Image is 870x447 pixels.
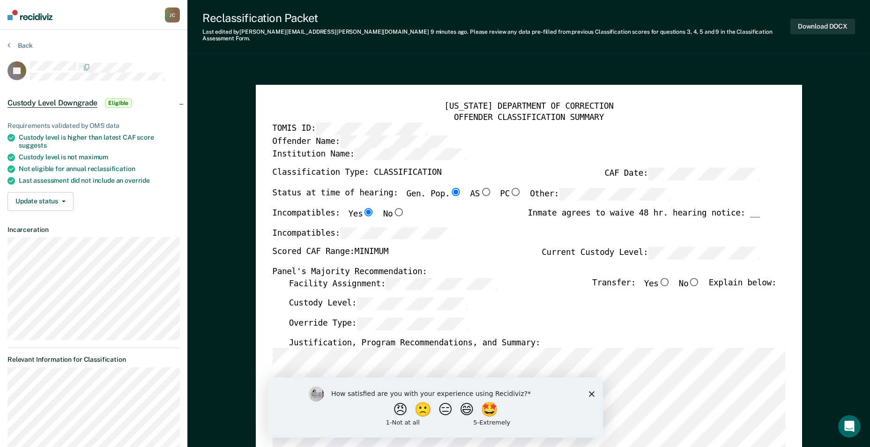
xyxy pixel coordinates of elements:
[125,177,150,184] span: override
[838,415,861,438] iframe: Intercom live chat
[105,98,132,108] span: Eligible
[19,177,180,185] div: Last assessment did not include an
[470,188,491,201] label: AS
[19,165,180,173] div: Not eligible for annual
[340,227,452,239] input: Incompatibles:
[658,277,670,286] input: Yes
[88,165,135,172] span: reclassification
[340,135,452,148] input: Offender Name:
[268,377,603,438] iframe: Survey by Kim from Recidiviz
[530,188,670,201] label: Other:
[165,7,180,22] button: JC
[528,208,759,227] div: Inmate agrees to waive 48 hr. hearing notice: __
[431,29,467,35] span: 9 minutes ago
[480,188,492,196] input: AS
[386,277,497,290] input: Facility Assignment:
[450,188,462,196] input: Gen. Pop.
[272,112,785,123] div: OFFENDER CLASSIFICATION SUMMARY
[272,135,452,148] label: Offender Name:
[272,123,427,135] label: TOMIS ID:
[7,41,33,50] button: Back
[272,101,785,112] div: [US_STATE] DEPARTMENT OF CORRECTION
[7,192,74,211] button: Update status
[289,277,497,290] label: Facility Assignment:
[19,134,180,149] div: Custody level is higher than latest CAF score
[542,246,760,259] label: Current Custody Level:
[272,267,760,277] div: Panel's Majority Recommendation:
[79,153,108,161] span: maximum
[559,188,670,201] input: Other:
[272,208,405,227] div: Incompatibles:
[363,208,375,216] input: Yes
[604,168,759,180] label: CAF Date:
[500,188,521,201] label: PC
[272,246,388,259] label: Scored CAF Range: MINIMUM
[202,29,790,42] div: Last edited by [PERSON_NAME][EMAIL_ADDRESS][PERSON_NAME][DOMAIN_NAME] . Please review any data pr...
[348,208,374,219] label: Yes
[644,277,670,290] label: Yes
[272,188,670,208] div: Status at time of hearing:
[790,19,855,34] button: Download DOCX
[289,317,468,330] label: Override Type:
[272,148,466,161] label: Institution Name:
[592,277,776,298] div: Transfer: Explain below:
[7,122,180,130] div: Requirements validated by OMS data
[316,123,427,135] input: TOMIS ID:
[289,337,540,348] label: Justification, Program Recommendations, and Summary:
[406,188,461,201] label: Gen. Pop.
[648,168,759,180] input: CAF Date:
[19,153,180,161] div: Custody level is not
[289,298,468,310] label: Custody Level:
[510,188,522,196] input: PC
[272,227,452,239] label: Incompatibles:
[383,208,404,219] label: No
[393,208,405,216] input: No
[357,298,468,310] input: Custody Level:
[648,246,759,259] input: Current Custody Level:
[19,142,47,149] span: suggests
[7,98,97,108] span: Custody Level Downgrade
[7,226,180,234] dt: Incarceration
[165,7,180,22] div: J C
[355,148,466,161] input: Institution Name:
[357,317,468,330] input: Override Type:
[7,356,180,364] dt: Relevant Information for Classification
[7,10,52,20] img: Recidiviz
[272,168,441,180] label: Classification Type: CLASSIFICATION
[688,277,700,286] input: No
[679,277,700,290] label: No
[202,11,790,25] div: Reclassification Packet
